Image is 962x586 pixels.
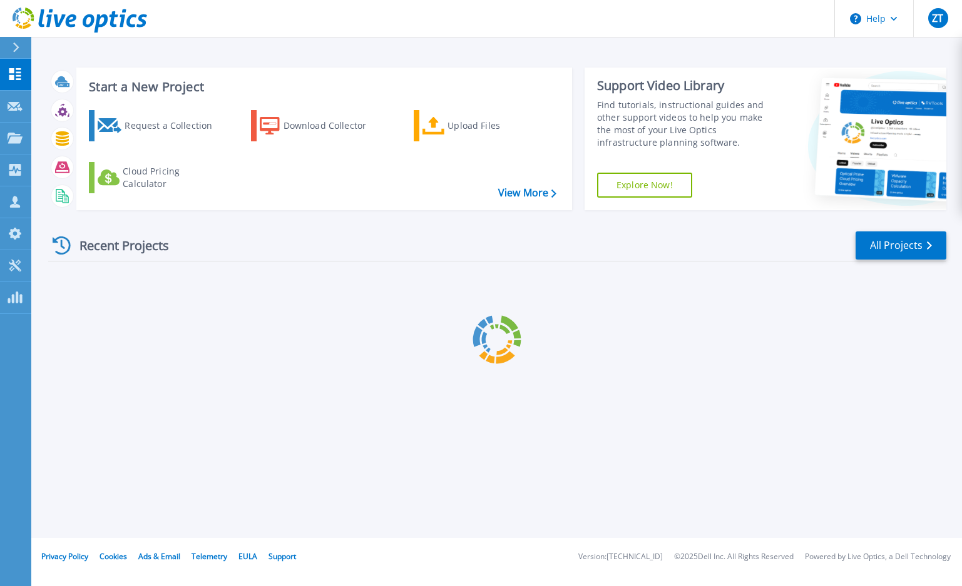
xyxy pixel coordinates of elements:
[238,551,257,562] a: EULA
[192,551,227,562] a: Telemetry
[578,553,663,561] li: Version: [TECHNICAL_ID]
[41,551,88,562] a: Privacy Policy
[856,231,946,260] a: All Projects
[498,187,556,199] a: View More
[125,113,225,138] div: Request a Collection
[269,551,296,562] a: Support
[48,230,186,261] div: Recent Projects
[448,113,548,138] div: Upload Files
[251,110,391,141] a: Download Collector
[674,553,794,561] li: © 2025 Dell Inc. All Rights Reserved
[414,110,553,141] a: Upload Files
[138,551,180,562] a: Ads & Email
[597,173,692,198] a: Explore Now!
[100,551,127,562] a: Cookies
[89,110,228,141] a: Request a Collection
[932,13,943,23] span: ZT
[89,162,228,193] a: Cloud Pricing Calculator
[123,165,223,190] div: Cloud Pricing Calculator
[805,553,951,561] li: Powered by Live Optics, a Dell Technology
[597,78,779,94] div: Support Video Library
[597,99,779,149] div: Find tutorials, instructional guides and other support videos to help you make the most of your L...
[284,113,384,138] div: Download Collector
[89,80,556,94] h3: Start a New Project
